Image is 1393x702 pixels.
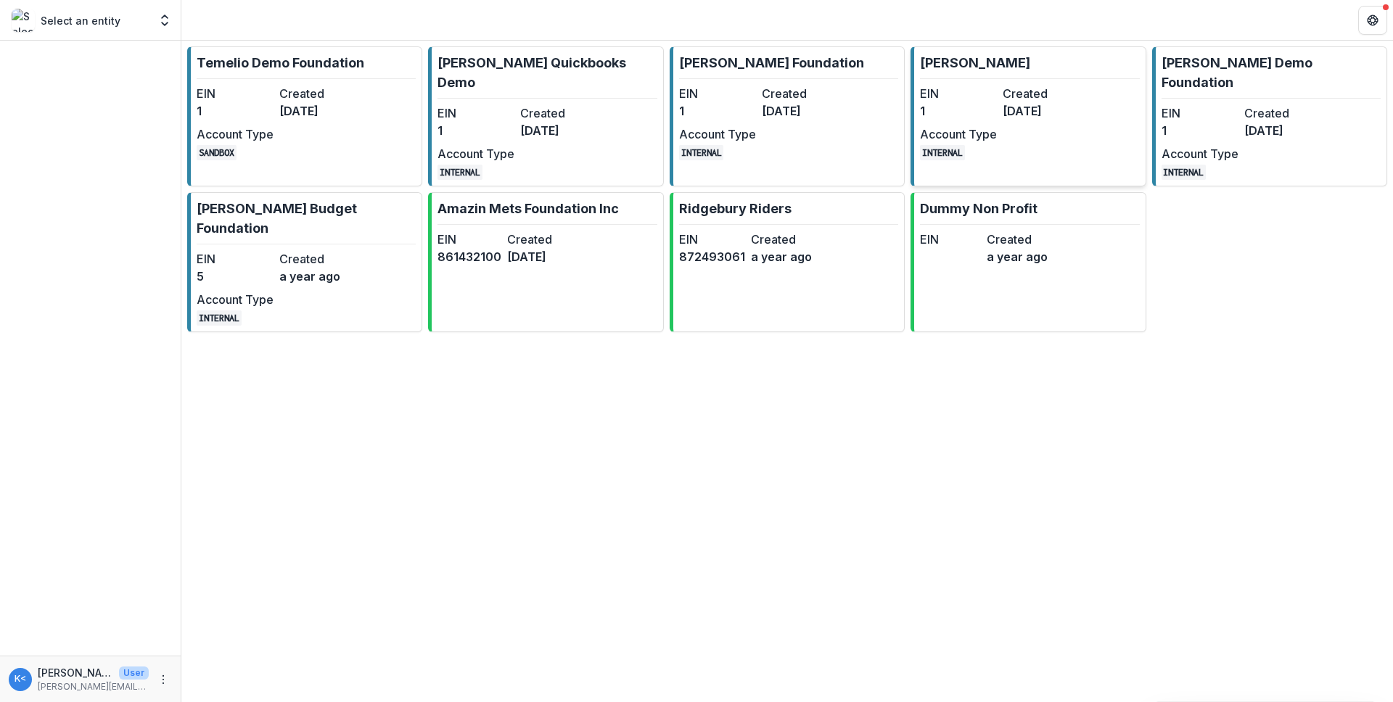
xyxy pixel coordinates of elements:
[119,666,149,680] p: User
[762,102,839,120] dd: [DATE]
[197,145,237,160] code: SANDBOX
[679,53,864,73] p: [PERSON_NAME] Foundation
[507,248,571,265] dd: [DATE]
[15,674,26,684] div: Kyle Ford <kyle+temelio+demo@trytemelio.com>
[197,250,274,268] dt: EIN
[1162,145,1238,162] dt: Account Type
[197,85,274,102] dt: EIN
[12,9,35,32] img: Select an entity
[437,104,514,122] dt: EIN
[437,145,514,162] dt: Account Type
[197,291,274,308] dt: Account Type
[987,248,1048,265] dd: a year ago
[437,231,501,248] dt: EIN
[520,122,597,139] dd: [DATE]
[911,192,1146,332] a: Dummy Non ProfitEINCreateda year ago
[197,310,242,326] code: INTERNAL
[679,85,756,102] dt: EIN
[41,13,120,28] p: Select an entity
[507,231,571,248] dt: Created
[911,46,1146,186] a: [PERSON_NAME]EIN1Created[DATE]Account TypeINTERNAL
[751,248,817,265] dd: a year ago
[279,85,356,102] dt: Created
[679,102,756,120] dd: 1
[1162,122,1238,139] dd: 1
[1244,122,1321,139] dd: [DATE]
[437,165,482,180] code: INTERNAL
[197,199,416,238] p: [PERSON_NAME] Budget Foundation
[520,104,597,122] dt: Created
[1244,104,1321,122] dt: Created
[279,102,356,120] dd: [DATE]
[187,192,422,332] a: [PERSON_NAME] Budget FoundationEIN5Createda year agoAccount TypeINTERNAL
[437,248,501,265] dd: 861432100
[920,125,997,143] dt: Account Type
[1162,53,1381,92] p: [PERSON_NAME] Demo Foundation
[155,6,175,35] button: Open entity switcher
[679,231,745,248] dt: EIN
[987,231,1048,248] dt: Created
[920,102,997,120] dd: 1
[920,85,997,102] dt: EIN
[751,231,817,248] dt: Created
[197,125,274,143] dt: Account Type
[155,671,172,688] button: More
[1358,6,1387,35] button: Get Help
[437,122,514,139] dd: 1
[279,250,356,268] dt: Created
[679,199,792,218] p: Ridgebury Riders
[920,231,981,248] dt: EIN
[279,268,356,285] dd: a year ago
[679,125,756,143] dt: Account Type
[437,53,657,92] p: [PERSON_NAME] Quickbooks Demo
[670,46,905,186] a: [PERSON_NAME] FoundationEIN1Created[DATE]Account TypeINTERNAL
[679,248,745,265] dd: 872493061
[1162,165,1207,180] code: INTERNAL
[437,199,619,218] p: Amazin Mets Foundation Inc
[187,46,422,186] a: Temelio Demo FoundationEIN1Created[DATE]Account TypeSANDBOX
[1003,85,1080,102] dt: Created
[1152,46,1387,186] a: [PERSON_NAME] Demo FoundationEIN1Created[DATE]Account TypeINTERNAL
[197,268,274,285] dd: 5
[38,665,113,680] p: [PERSON_NAME] <[PERSON_NAME][EMAIL_ADDRESS][DOMAIN_NAME]>
[670,192,905,332] a: Ridgebury RidersEIN872493061Createda year ago
[197,53,364,73] p: Temelio Demo Foundation
[1003,102,1080,120] dd: [DATE]
[679,145,724,160] code: INTERNAL
[428,46,663,186] a: [PERSON_NAME] Quickbooks DemoEIN1Created[DATE]Account TypeINTERNAL
[428,192,663,332] a: Amazin Mets Foundation IncEIN861432100Created[DATE]
[920,53,1030,73] p: [PERSON_NAME]
[197,102,274,120] dd: 1
[38,680,149,693] p: [PERSON_NAME][EMAIL_ADDRESS][DOMAIN_NAME]
[920,145,965,160] code: INTERNAL
[920,199,1037,218] p: Dummy Non Profit
[1162,104,1238,122] dt: EIN
[762,85,839,102] dt: Created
